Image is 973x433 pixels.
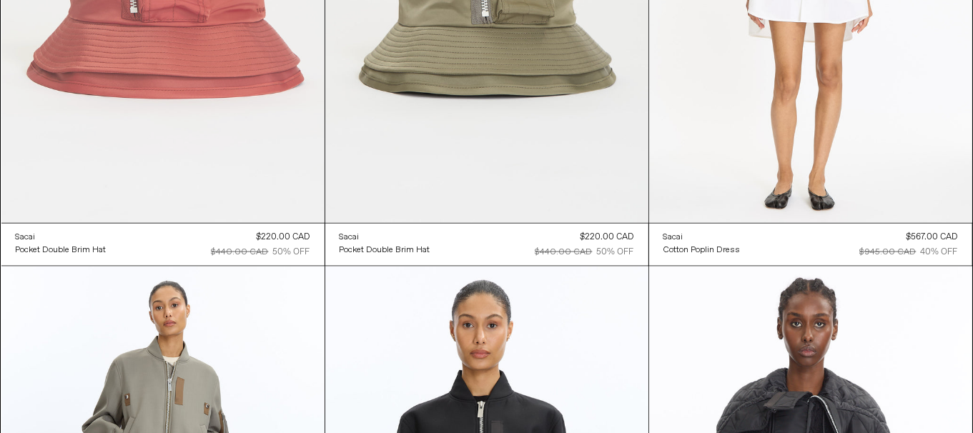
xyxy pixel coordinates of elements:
[581,231,634,244] div: $220.00 CAD
[340,232,360,244] div: Sacai
[663,231,741,244] a: Sacai
[340,244,430,257] a: Pocket Double Brim Hat
[535,246,593,259] div: $440.00 CAD
[921,246,958,259] div: 40% OFF
[663,244,741,257] a: Cotton Poplin Dress
[16,232,36,244] div: Sacai
[273,246,310,259] div: 50% OFF
[597,246,634,259] div: 50% OFF
[257,231,310,244] div: $220.00 CAD
[663,232,683,244] div: Sacai
[16,244,107,257] a: Pocket Double Brim Hat
[16,231,107,244] a: Sacai
[340,231,430,244] a: Sacai
[212,246,269,259] div: $440.00 CAD
[860,246,917,259] div: $945.00 CAD
[907,231,958,244] div: $567.00 CAD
